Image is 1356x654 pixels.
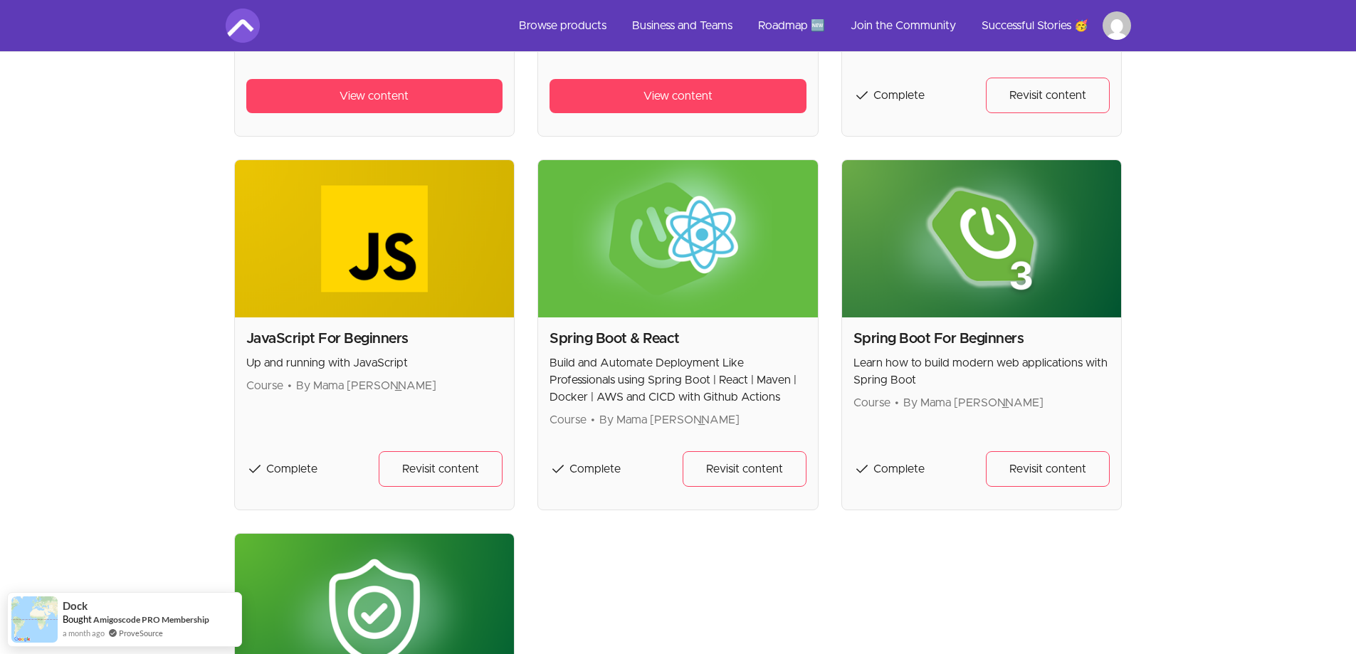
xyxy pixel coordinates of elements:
[853,329,1110,349] h2: Spring Boot For Beginners
[550,354,806,406] p: Build and Automate Deployment Like Professionals using Spring Boot | React | Maven | Docker | AWS...
[379,451,503,487] a: Revisit content
[1009,460,1086,478] span: Revisit content
[538,160,818,317] img: Product image for Spring Boot & React
[986,78,1110,113] a: Revisit content
[599,414,740,426] span: By Mama [PERSON_NAME]
[266,463,317,475] span: Complete
[246,380,283,391] span: Course
[508,9,1131,43] nav: Main
[706,460,783,478] span: Revisit content
[853,397,890,408] span: Course
[296,380,436,391] span: By Mama [PERSON_NAME]
[970,9,1100,43] a: Successful Stories 🥳
[591,414,595,426] span: •
[340,88,409,105] span: View content
[986,451,1110,487] a: Revisit content
[550,329,806,349] h2: Spring Boot & React
[853,354,1110,389] p: Learn how to build modern web applications with Spring Boot
[683,451,806,487] a: Revisit content
[246,354,503,371] p: Up and running with JavaScript
[621,9,744,43] a: Business and Teams
[63,613,92,625] span: Bought
[226,9,260,43] img: Amigoscode logo
[839,9,967,43] a: Join the Community
[853,87,871,104] span: check
[747,9,836,43] a: Roadmap 🆕
[119,627,163,639] a: ProveSource
[895,397,899,408] span: •
[63,627,105,640] span: a month ago
[550,460,567,478] span: check
[11,596,58,643] img: provesource social proof notification image
[550,79,806,113] a: View content
[235,160,515,317] img: Product image for JavaScript For Beginners
[402,460,479,478] span: Revisit content
[569,463,621,475] span: Complete
[93,614,209,625] a: Amigoscode PRO Membership
[903,397,1044,408] span: By Mama [PERSON_NAME]
[853,460,871,478] span: check
[873,90,925,101] span: Complete
[842,160,1122,317] img: Product image for Spring Boot For Beginners
[63,600,88,612] span: Dock
[246,79,503,113] a: View content
[873,463,925,475] span: Complete
[550,414,587,426] span: Course
[246,460,263,478] span: check
[792,44,806,54] span: 4 %
[1009,87,1086,104] span: Revisit content
[508,9,618,43] a: Browse products
[643,88,713,105] span: View content
[484,44,503,54] span: 17 %
[288,380,292,391] span: •
[246,329,503,349] h2: JavaScript For Beginners
[1103,11,1131,40] img: Profile image for Olga Yarotskaya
